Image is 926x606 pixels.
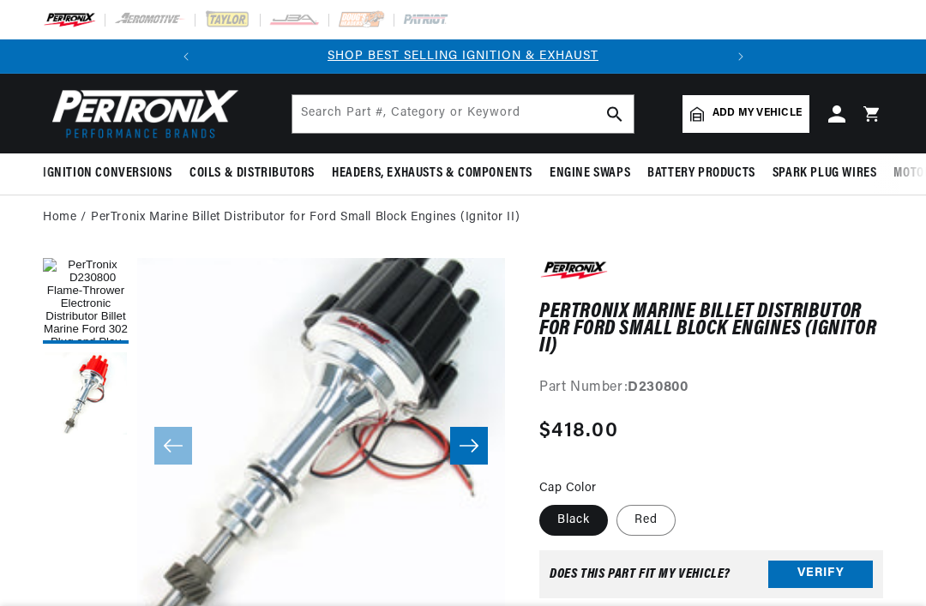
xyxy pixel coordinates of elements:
[539,479,598,497] legend: Cap Color
[639,153,764,194] summary: Battery Products
[550,165,630,183] span: Engine Swaps
[181,153,323,194] summary: Coils & Distributors
[713,105,802,122] span: Add my vehicle
[764,153,886,194] summary: Spark Plug Wires
[203,47,724,66] div: 1 of 2
[43,208,76,227] a: Home
[539,416,618,447] span: $418.00
[203,47,724,66] div: Announcement
[43,258,129,344] button: Load image 1 in gallery view
[292,95,634,133] input: Search Part #, Category or Keyword
[647,165,755,183] span: Battery Products
[773,165,877,183] span: Spark Plug Wires
[450,427,488,465] button: Slide right
[616,505,676,536] label: Red
[43,208,883,227] nav: breadcrumbs
[169,39,203,74] button: Translation missing: en.sections.announcements.previous_announcement
[43,153,181,194] summary: Ignition Conversions
[43,165,172,183] span: Ignition Conversions
[539,505,608,536] label: Black
[332,165,532,183] span: Headers, Exhausts & Components
[768,561,873,588] button: Verify
[724,39,758,74] button: Translation missing: en.sections.announcements.next_announcement
[323,153,541,194] summary: Headers, Exhausts & Components
[628,381,688,394] strong: D230800
[541,153,639,194] summary: Engine Swaps
[539,377,883,399] div: Part Number:
[328,50,598,63] a: SHOP BEST SELLING IGNITION & EXHAUST
[154,427,192,465] button: Slide left
[550,567,731,581] div: Does This part fit My vehicle?
[596,95,634,133] button: search button
[43,352,129,438] button: Load image 2 in gallery view
[91,208,520,227] a: PerTronix Marine Billet Distributor for Ford Small Block Engines (Ignitor II)
[682,95,809,133] a: Add my vehicle
[189,165,315,183] span: Coils & Distributors
[43,84,240,143] img: Pertronix
[539,303,883,356] h1: PerTronix Marine Billet Distributor for Ford Small Block Engines (Ignitor II)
